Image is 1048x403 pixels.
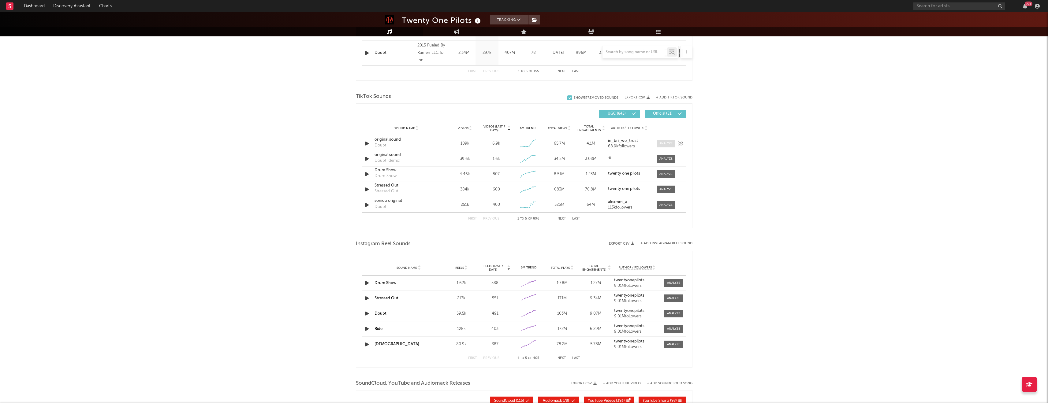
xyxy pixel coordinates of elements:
[580,264,607,272] span: Total Engagements
[375,281,397,285] a: Drum Show
[625,96,650,99] button: Export CSV
[608,156,651,161] a: ♛
[614,294,660,298] a: twentyonepilots
[643,399,677,403] span: ( 98 )
[493,202,500,208] div: 400
[512,215,545,223] div: 1 5 896
[614,278,644,282] strong: twentyonepilots
[375,327,382,331] a: Ride
[446,280,477,286] div: 1.62k
[645,110,686,118] button: Official(51)
[375,137,438,143] a: original sound
[528,217,532,220] span: of
[603,112,631,116] span: UGC ( 845 )
[375,188,398,194] div: Stressed Out
[356,93,391,100] span: TikTok Sounds
[602,50,667,55] input: Search by song name or URL
[608,187,640,191] strong: twenty one pilots
[545,187,573,193] div: 683M
[545,156,573,162] div: 34.5M
[614,324,644,328] strong: twentyonepilots
[512,355,545,362] div: 1 5 405
[571,382,597,385] button: Export CSV
[480,326,510,332] div: 403
[480,295,510,301] div: 551
[614,324,660,328] a: twentyonepilots
[650,96,692,99] button: + Add TikTok Sound
[608,187,651,191] a: twenty one pilots
[480,311,510,317] div: 491
[611,126,644,130] span: Author / Followers
[375,167,438,173] a: Drum Show
[608,139,638,143] strong: in_bri_we_trust
[656,96,692,99] button: + Add TikTok Sound
[572,217,580,220] button: Last
[547,295,577,301] div: 171M
[521,70,524,73] span: to
[529,70,532,73] span: of
[580,280,611,286] div: 1.27M
[468,217,477,220] button: First
[545,202,573,208] div: 525M
[375,312,386,316] a: Doubt
[513,126,542,131] div: 6M Trend
[614,299,660,303] div: 9.01M followers
[547,280,577,286] div: 19.8M
[599,110,640,118] button: UGC(845)
[480,280,510,286] div: 588
[468,70,477,73] button: First
[608,156,612,160] strong: ♛
[356,240,411,248] span: Instagram Reel Sounds
[580,311,611,317] div: 9.07M
[451,202,479,208] div: 251k
[490,15,528,24] button: Tracking
[451,171,479,177] div: 4.46k
[483,357,499,360] button: Previous
[643,399,669,403] span: YouTube Shorts
[458,127,468,130] span: Videos
[375,152,438,158] a: original sound
[493,156,500,162] div: 1.6k
[614,330,660,334] div: 9.01M followers
[493,171,500,177] div: 807
[482,125,507,132] span: Videos (last 7 days)
[375,198,438,204] div: sonido original
[528,357,532,360] span: of
[608,139,651,143] a: in_bri_we_trust
[451,141,479,147] div: 109k
[375,183,438,189] a: Stressed Out
[614,314,660,319] div: 9.01M followers
[455,266,464,270] span: Reels
[513,265,544,270] div: 6M Trend
[619,266,652,270] span: Author / Followers
[614,339,644,343] strong: twentyonepilots
[547,326,577,332] div: 172M
[614,294,644,298] strong: twentyonepilots
[397,266,417,270] span: Sound Name
[588,399,615,403] span: YouTube Videos
[558,357,566,360] button: Next
[417,42,451,64] div: 2015 Fueled By Ramen LLC for the [GEOGRAPHIC_DATA] and WEA International Inc. for the world outsi...
[614,309,660,313] a: twentyonepilots
[609,242,634,246] button: Export CSV
[580,295,611,301] div: 9.34M
[614,284,660,288] div: 9.01M followers
[375,342,419,346] a: [DEMOGRAPHIC_DATA]
[520,217,524,220] span: to
[542,399,570,403] span: ( 78 )
[640,242,692,245] button: + Add Instagram Reel Sound
[402,15,482,25] div: Twenty One Pilots
[375,296,398,300] a: Stressed Out
[608,172,651,176] a: twenty one pilots
[483,217,499,220] button: Previous
[446,311,477,317] div: 59.5k
[588,399,625,403] span: ( 393 )
[576,125,601,132] span: Total Engagements
[545,171,573,177] div: 8.51M
[483,70,499,73] button: Previous
[597,382,641,385] div: + Add YouTube Video
[446,295,477,301] div: 213k
[558,70,566,73] button: Next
